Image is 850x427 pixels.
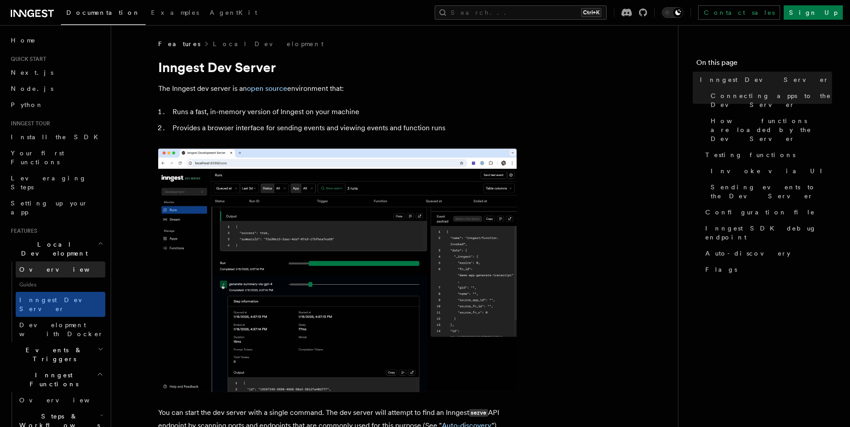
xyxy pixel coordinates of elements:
[700,75,829,84] span: Inngest Dev Server
[7,371,97,389] span: Inngest Functions
[16,292,105,317] a: Inngest Dev Server
[784,5,843,20] a: Sign Up
[158,59,517,75] h1: Inngest Dev Server
[7,195,105,220] a: Setting up your app
[702,220,832,245] a: Inngest SDK debug endpoint
[7,145,105,170] a: Your first Functions
[11,85,53,92] span: Node.js
[707,88,832,113] a: Connecting apps to the Dev Server
[435,5,607,20] button: Search...Ctrl+K
[158,149,517,392] img: Dev Server Demo
[662,7,683,18] button: Toggle dark mode
[158,39,200,48] span: Features
[170,106,517,118] li: Runs a fast, in-memory version of Inngest on your machine
[11,175,86,191] span: Leveraging Steps
[16,278,105,292] span: Guides
[66,9,140,16] span: Documentation
[705,265,737,274] span: Flags
[7,64,105,81] a: Next.js
[702,261,832,278] a: Flags
[61,3,146,25] a: Documentation
[11,69,53,76] span: Next.js
[7,120,50,127] span: Inngest tour
[7,367,105,392] button: Inngest Functions
[698,5,780,20] a: Contact sales
[7,346,98,363] span: Events & Triggers
[7,342,105,367] button: Events & Triggers
[705,249,790,258] span: Auto-discovery
[711,116,832,143] span: How functions are loaded by the Dev Server
[469,409,488,417] code: serve
[11,133,104,141] span: Install the SDK
[702,245,832,261] a: Auto-discovery
[11,101,43,108] span: Python
[16,392,105,408] a: Overview
[7,32,105,48] a: Home
[711,167,830,175] span: Invoke via UI
[19,296,96,312] span: Inngest Dev Server
[247,84,287,93] a: open source
[11,36,36,45] span: Home
[151,9,199,16] span: Examples
[702,204,832,220] a: Configuration file
[213,39,324,48] a: Local Development
[7,97,105,113] a: Python
[696,72,832,88] a: Inngest Dev Server
[16,317,105,342] a: Development with Docker
[158,82,517,95] p: The Inngest dev server is an environment that:
[707,163,832,179] a: Invoke via UI
[696,57,832,72] h4: On this page
[7,240,98,258] span: Local Development
[705,224,832,242] span: Inngest SDK debug endpoint
[7,81,105,97] a: Node.js
[19,321,104,337] span: Development with Docker
[581,8,601,17] kbd: Ctrl+K
[707,113,832,147] a: How functions are loaded by the Dev Server
[7,236,105,261] button: Local Development
[210,9,257,16] span: AgentKit
[705,150,795,159] span: Testing functions
[16,261,105,278] a: Overview
[7,129,105,145] a: Install the SDK
[146,3,204,24] a: Examples
[204,3,263,24] a: AgentKit
[19,397,112,404] span: Overview
[19,266,112,273] span: Overview
[705,208,815,217] span: Configuration file
[702,147,832,163] a: Testing functions
[7,170,105,195] a: Leveraging Steps
[711,183,832,201] span: Sending events to the Dev Server
[7,227,37,235] span: Features
[11,200,88,216] span: Setting up your app
[711,91,832,109] span: Connecting apps to the Dev Server
[170,122,517,134] li: Provides a browser interface for sending events and viewing events and function runs
[7,56,46,63] span: Quick start
[707,179,832,204] a: Sending events to the Dev Server
[11,149,64,166] span: Your first Functions
[7,261,105,342] div: Local Development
